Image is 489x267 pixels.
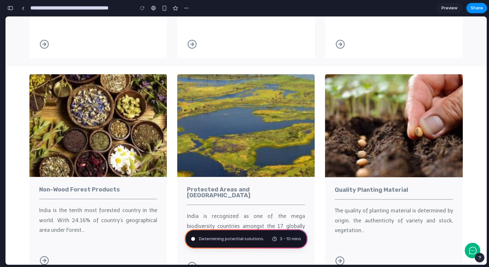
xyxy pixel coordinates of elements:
[466,3,487,13] button: Share
[441,5,458,11] span: Preview
[437,3,462,13] a: Preview
[34,189,152,219] p: India is the tenth most forested country in the world. With 24.16% of country’s geographical area...
[199,236,264,242] span: Determining potential solutions .
[329,170,448,176] h6: Quality Planting Material
[172,58,309,160] img: PAWS_st-300x290.jpg
[181,195,299,224] p: India is recognized as one of the mega biodiversity countries amongst the 17 globally identified ...
[471,5,483,11] span: Share
[320,58,457,161] img: QPM_st-300x256.jpg
[280,236,301,242] span: 3 - 10 mins
[24,58,161,160] img: NWFP_St-287x300.jpg
[181,170,299,182] h6: Protected Areas and [GEOGRAPHIC_DATA]
[329,190,448,219] p: The quality of planting material is determined by origin, the authenticity of variety and stock, ...
[34,170,152,176] h6: Non-Wood Forest Products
